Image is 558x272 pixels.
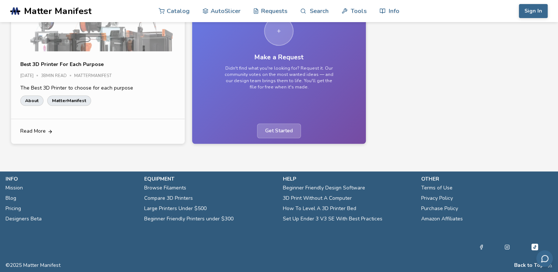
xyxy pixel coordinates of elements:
[421,175,552,183] p: other
[144,203,207,214] a: Large Printers Under $500
[20,74,41,79] div: [DATE]
[547,262,552,268] a: RSS Feed
[6,262,60,268] span: © 2025 Matter Manifest
[283,193,352,203] a: 3D Print Without A Computer
[74,74,117,79] div: MatterManifest
[421,183,453,193] a: Terms of Use
[421,214,463,224] a: Amazon Affiliates
[283,214,382,224] a: Set Up Ender 3 V3 SE With Best Practices
[283,175,414,183] p: help
[20,95,44,106] a: About
[519,4,548,18] button: Sign In
[6,193,16,203] a: Blog
[20,84,176,92] p: The Best 3D Printer to choose for each purpose
[144,214,233,224] a: Beginner Friendly Printers under $300
[144,193,193,203] a: Compare 3D Printers
[20,60,104,68] a: Best 3D Printer For Each Purpose
[283,203,356,214] a: How To Level A 3D Printer Bed
[254,53,304,61] h3: Make a Request
[257,123,301,138] span: Get Started
[421,203,458,214] a: Purchase Policy
[6,175,137,183] p: info
[283,183,365,193] a: Beginner Friendly Design Software
[144,175,275,183] p: equipment
[514,262,544,268] button: Back to Top
[11,119,185,143] a: Read More
[421,193,453,203] a: Privacy Policy
[144,183,186,193] a: Browse Filaments
[530,243,539,251] a: Tiktok
[24,6,91,16] span: Matter Manifest
[505,243,510,251] a: Instagram
[223,65,334,91] p: Didn't find what you're looking for? Request it. Our community votes on the most wanted ideas — a...
[41,74,74,79] div: 38 min read
[536,250,553,267] button: Send feedback via email
[20,128,46,134] span: Read More
[47,95,91,106] a: MatterManifest
[6,214,42,224] a: Designers Beta
[6,183,23,193] a: Mission
[479,243,484,251] a: Facebook
[6,203,21,214] a: Pricing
